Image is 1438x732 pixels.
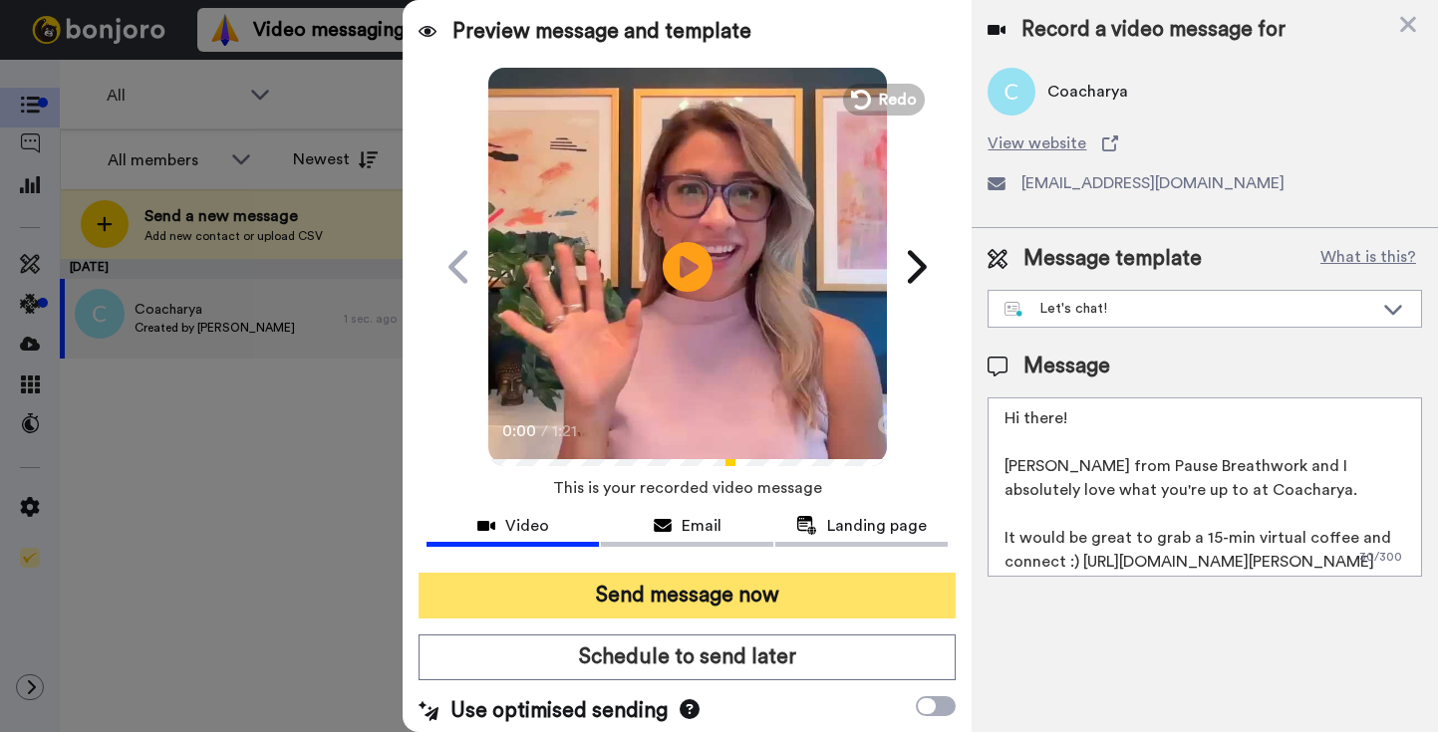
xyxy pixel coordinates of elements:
[988,131,1422,155] a: View website
[827,514,927,538] span: Landing page
[682,514,721,538] span: Email
[419,573,956,618] button: Send message now
[541,419,548,443] span: /
[1023,244,1202,274] span: Message template
[553,466,822,510] span: This is your recorded video message
[1005,302,1023,318] img: nextgen-template.svg
[1005,299,1373,319] div: Let's chat!
[450,696,668,726] span: Use optimised sending
[502,419,537,443] span: 0:00
[505,514,549,538] span: Video
[988,131,1086,155] span: View website
[988,397,1422,577] textarea: Hi there! [PERSON_NAME] from Pause Breathwork and I absolutely love what you're up to at Coachary...
[1314,244,1422,274] button: What is this?
[419,634,956,680] button: Schedule to send later
[552,419,587,443] span: 1:21
[1023,352,1110,381] span: Message
[1021,171,1285,195] span: [EMAIL_ADDRESS][DOMAIN_NAME]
